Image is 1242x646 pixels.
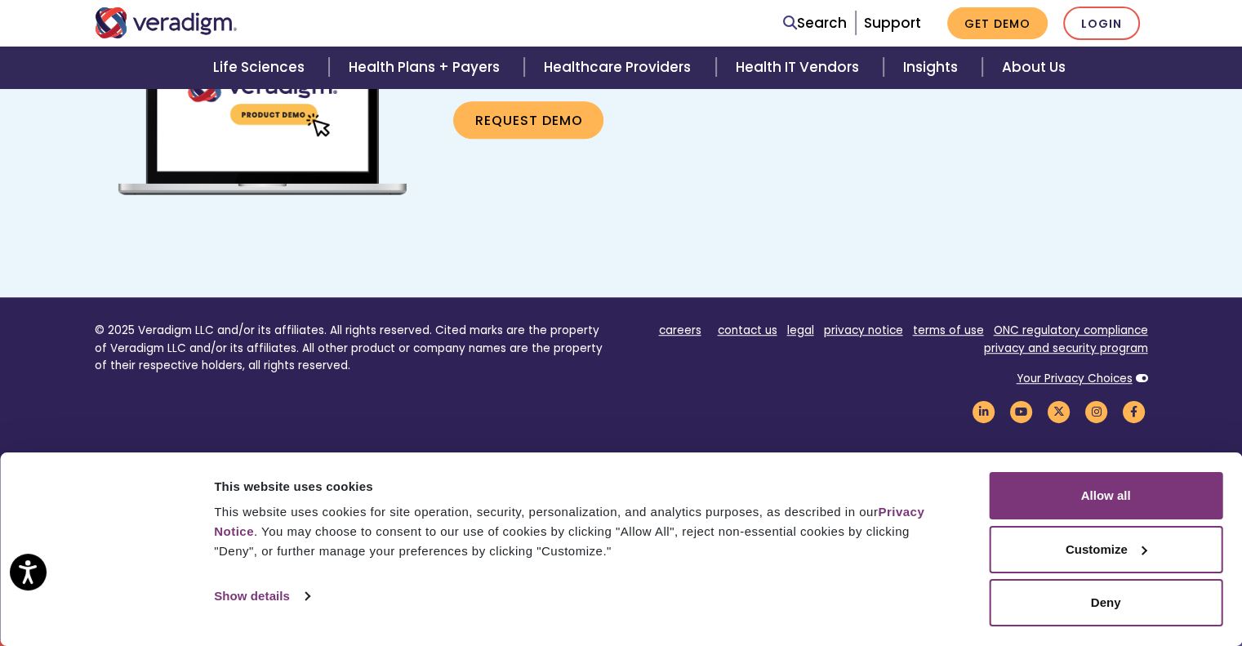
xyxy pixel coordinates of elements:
[783,12,847,34] a: Search
[884,47,982,88] a: Insights
[984,341,1148,356] a: privacy and security program
[1063,7,1140,40] a: Login
[194,47,329,88] a: Life Sciences
[453,101,603,139] a: Request Demo
[989,526,1222,573] button: Customize
[1120,403,1148,419] a: Veradigm Facebook Link
[214,477,952,497] div: This website uses cookies
[524,47,715,88] a: Healthcare Providers
[982,47,1085,88] a: About Us
[947,7,1048,39] a: Get Demo
[659,323,701,338] a: careers
[95,7,238,38] img: Veradigm logo
[718,323,777,338] a: contact us
[1017,371,1133,386] a: Your Privacy Choices
[716,47,884,88] a: Health IT Vendors
[994,323,1148,338] a: ONC regulatory compliance
[95,322,609,375] p: © 2025 Veradigm LLC and/or its affiliates. All rights reserved. Cited marks are the property of V...
[913,323,984,338] a: terms of use
[864,13,921,33] a: Support
[989,472,1222,519] button: Allow all
[1045,403,1073,419] a: Veradigm Twitter Link
[824,323,903,338] a: privacy notice
[214,502,952,561] div: This website uses cookies for site operation, security, personalization, and analytics purposes, ...
[214,584,309,608] a: Show details
[329,47,524,88] a: Health Plans + Payers
[970,403,998,419] a: Veradigm LinkedIn Link
[1083,403,1111,419] a: Veradigm Instagram Link
[787,323,814,338] a: legal
[929,529,1222,626] iframe: Drift Chat Widget
[1008,403,1035,419] a: Veradigm YouTube Link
